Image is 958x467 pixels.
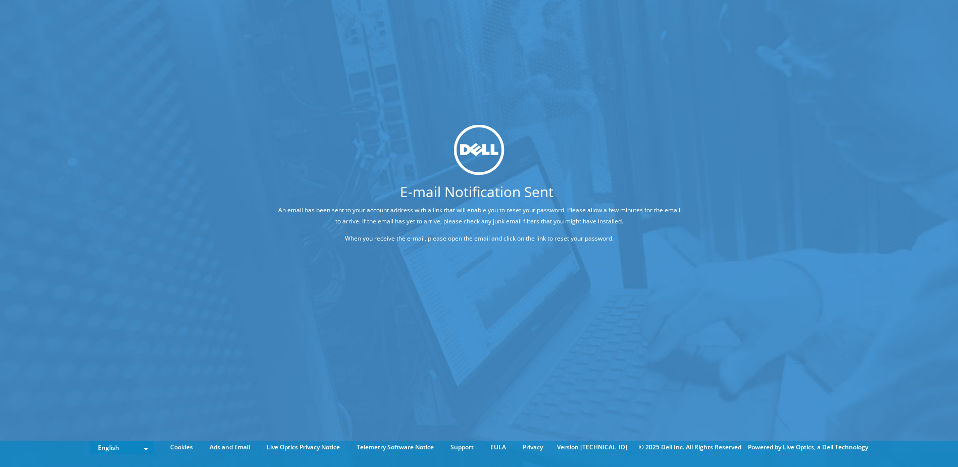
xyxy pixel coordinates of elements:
[552,442,632,453] li: Version [TECHNICAL_ID]
[239,184,714,199] h1: E-mail Notification Sent
[483,442,514,453] a: EULA
[277,205,681,227] p: An email has been sent to your account address with a link that will enable you to reset your pas...
[277,233,681,244] p: When you receive the e-mail, please open the email and click on the link to reset your password.
[515,442,550,453] a: Privacy
[748,442,868,453] li: Powered by Live Optics, a Dell Technology
[163,442,200,453] a: Cookies
[259,442,347,453] a: Live Optics Privacy Notice
[454,124,505,175] img: dell_svg_logo.svg
[202,442,258,453] a: Ads and Email
[634,442,746,453] li: © 2025 Dell Inc. All Rights Reserved
[443,442,481,453] a: Support
[349,442,441,453] a: Telemetry Software Notice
